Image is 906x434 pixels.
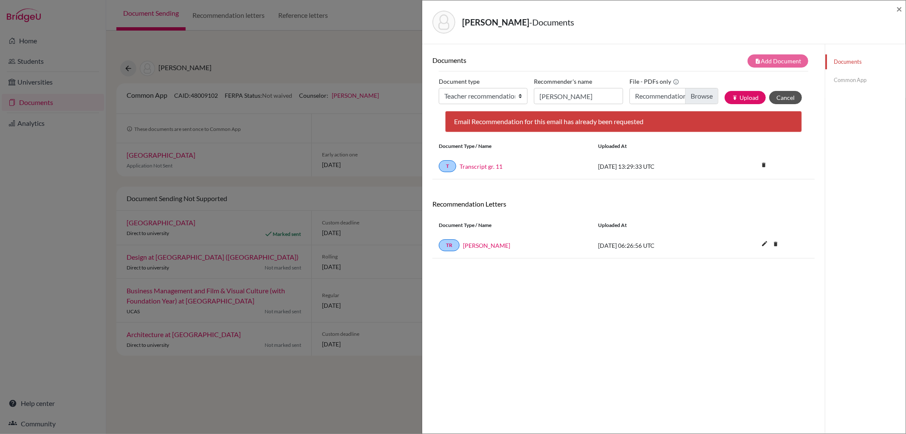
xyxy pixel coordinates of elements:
span: [DATE] 06:26:56 UTC [598,242,655,249]
button: publishUpload [725,91,766,104]
strong: [PERSON_NAME] [462,17,529,27]
a: Common App [825,73,906,88]
a: [PERSON_NAME] [463,241,510,250]
a: delete [769,239,782,250]
div: Document Type / Name [432,221,592,229]
a: Transcript gr. 11 [460,162,502,171]
a: TR [439,239,460,251]
i: edit [758,237,771,250]
h6: Recommendation Letters [432,200,815,208]
button: note_addAdd Document [748,54,808,68]
button: Close [896,4,902,14]
div: Uploaded at [592,221,719,229]
label: Recommender's name [534,75,592,88]
button: edit [757,238,772,251]
div: Uploaded at [592,142,719,150]
i: delete [769,238,782,250]
span: - Documents [529,17,574,27]
div: Document Type / Name [432,142,592,150]
i: publish [732,95,738,101]
i: note_add [755,58,761,64]
a: Documents [825,54,906,69]
button: Cancel [769,91,802,104]
label: Document type [439,75,480,88]
span: × [896,3,902,15]
a: T [439,160,456,172]
div: [DATE] 13:29:33 UTC [592,162,719,171]
label: File - PDFs only [629,75,679,88]
i: delete [757,159,770,171]
div: Email Recommendation for this email has already been requested [445,111,802,132]
h6: Documents [432,56,624,64]
a: delete [757,160,770,171]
